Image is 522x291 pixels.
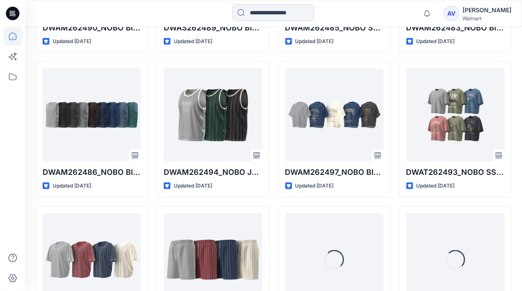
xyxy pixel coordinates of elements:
[295,182,334,190] p: Updated [DATE]
[406,68,505,161] a: DWAT262493_NOBO SS BOXY CROPPED GRAPHIC TEE
[164,166,262,178] p: DWAM262494_NOBO JACQUARD MESH BASKETBALL TANK W- RIB
[285,22,384,34] p: DWAM262485_NOBO SCALLOPED MESH E-WAIST SHORT
[53,182,91,190] p: Updated [DATE]
[174,37,212,46] p: Updated [DATE]
[43,22,141,34] p: DWAM262490_NOBO BIG HOLE MESH CABANA SHORT
[174,182,212,190] p: Updated [DATE]
[285,68,384,161] a: DWAM262497_NOBO BIG HOLE MESH TEE W- GRAPHIC
[53,37,91,46] p: Updated [DATE]
[462,5,511,15] div: [PERSON_NAME]
[444,6,459,21] div: AV
[164,68,262,161] a: DWAM262494_NOBO JACQUARD MESH BASKETBALL TANK W- RIB
[164,22,262,34] p: DWAS262489_NOBO BIG HOLE MESH CAMP SHIRT
[417,37,455,46] p: Updated [DATE]
[285,166,384,178] p: DWAM262497_NOBO BIG HOLE MESH TEE W- GRAPHIC
[417,182,455,190] p: Updated [DATE]
[295,37,334,46] p: Updated [DATE]
[462,15,511,22] div: Walmart
[406,22,505,34] p: DWAM262483_NOBO BIG HOLE MESH TEE
[406,166,505,178] p: DWAT262493_NOBO SS BOXY CROPPED GRAPHIC TEE
[43,68,141,161] a: DWAM262486_NOBO BIG HOLE MESH W- BINDING
[43,166,141,178] p: DWAM262486_NOBO BIG HOLE MESH W- BINDING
